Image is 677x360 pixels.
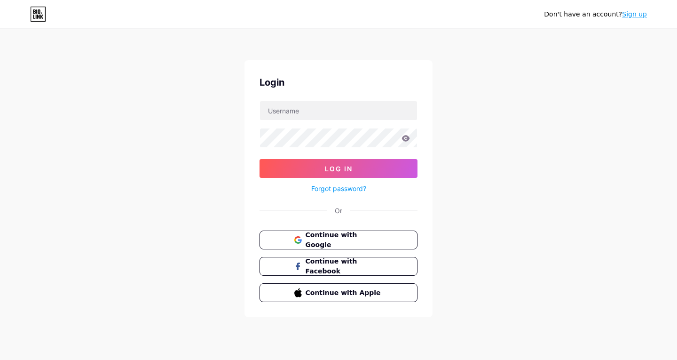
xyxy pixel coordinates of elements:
span: Log In [325,165,353,173]
button: Continue with Google [260,231,417,249]
span: Continue with Facebook [306,256,383,276]
button: Continue with Apple [260,283,417,302]
button: Continue with Facebook [260,257,417,276]
span: Continue with Apple [306,288,383,298]
a: Forgot password? [311,184,366,193]
input: Username [260,101,417,120]
span: Continue with Google [306,230,383,250]
div: Don't have an account? [544,9,647,19]
div: Login [260,75,417,89]
div: Or [335,206,342,216]
button: Log In [260,159,417,178]
a: Sign up [622,10,647,18]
